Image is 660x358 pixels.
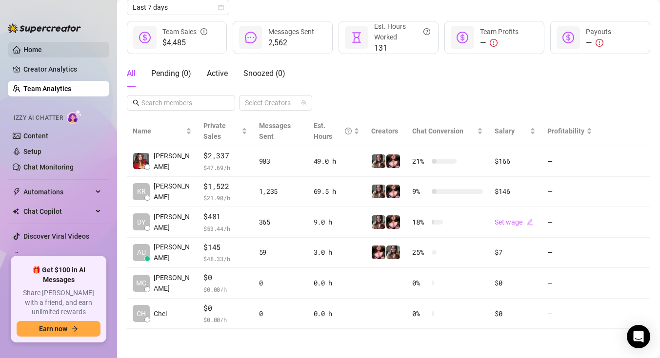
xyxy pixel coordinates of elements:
span: Private Sales [203,122,226,140]
span: Snoozed ( 0 ) [243,69,285,78]
div: 3.0 h [314,247,360,258]
span: $ 21.90 /h [203,193,247,203]
button: Earn nowarrow-right [17,321,100,337]
td: — [541,299,598,329]
div: 0 [259,278,302,288]
span: arrow-right [71,325,78,332]
img: Ryann [372,154,385,168]
span: $4,485 [162,37,207,49]
td: — [541,238,598,268]
span: Messages Sent [268,28,314,36]
div: Est. Hours [314,120,352,142]
span: Active [207,69,228,78]
span: hourglass [351,32,362,43]
div: 1,235 [259,186,302,197]
div: All [127,68,136,79]
span: $ 0.00 /h [203,315,247,324]
span: KR [137,186,146,197]
img: Ryann [372,245,385,259]
a: Team Analytics [23,85,71,93]
span: Payouts [586,28,611,36]
td: — [541,268,598,299]
a: Discover Viral Videos [23,232,89,240]
span: message [245,32,257,43]
span: Earn now [39,325,67,333]
span: [PERSON_NAME] [154,272,192,294]
span: $145 [203,242,247,253]
span: dollar-circle [457,32,468,43]
span: MC [136,278,146,288]
span: $ 0.00 /h [203,284,247,294]
span: $ 53.44 /h [203,224,247,233]
div: Team Sales [162,26,207,37]
span: question-circle [345,120,352,142]
span: [PERSON_NAME] [154,181,192,202]
span: 21 % [412,156,428,167]
span: 18 % [412,217,428,227]
div: Pending ( 0 ) [151,68,191,79]
span: exclamation-circle [490,39,498,47]
img: Chat Copilot [13,208,19,215]
span: 9 % [412,186,428,197]
div: $7 [495,247,535,258]
span: $0 [203,302,247,314]
span: $0 [203,272,247,283]
span: team [301,100,307,106]
span: 131 [374,42,430,54]
span: CH [137,308,146,319]
span: Team Profits [480,28,519,36]
span: [PERSON_NAME] [154,211,192,233]
td: — [541,207,598,238]
span: $ 47.69 /h [203,163,247,172]
span: exclamation-circle [596,39,603,47]
div: $166 [495,156,535,167]
span: 0 % [412,308,428,319]
span: 🎁 Get $100 in AI Messages [17,265,100,284]
span: search [133,99,140,106]
a: Setup [23,148,41,155]
div: 69.5 h [314,186,360,197]
a: Home [23,46,42,54]
div: 365 [259,217,302,227]
td: — [541,146,598,177]
img: Ryann [386,245,400,259]
span: Messages Sent [259,122,291,140]
td: — [541,177,598,207]
span: question-circle [423,21,430,42]
span: Salary [495,127,515,135]
span: calendar [218,4,224,10]
span: dollar-circle [139,32,151,43]
div: Est. Hours Worked [374,21,430,42]
div: 9.0 h [314,217,360,227]
span: Izzy AI Chatter [14,113,63,123]
span: 25 % [412,247,428,258]
img: Ryann [372,185,385,198]
span: Name [133,126,184,136]
span: Chat Copilot [23,204,93,219]
a: Settings [23,252,49,260]
div: Open Intercom Messenger [627,325,650,348]
a: Set wageedit [495,218,533,226]
img: Ryann [386,185,400,198]
div: $0 [495,278,535,288]
span: AU [137,247,146,258]
span: Chel [154,308,167,319]
a: Content [23,132,48,140]
div: 0.0 h [314,308,360,319]
span: [PERSON_NAME] [154,151,192,172]
span: $ 48.33 /h [203,254,247,264]
img: Ryann [386,215,400,229]
span: 0 % [412,278,428,288]
div: 0.0 h [314,278,360,288]
th: Name [127,116,198,146]
input: Search members [141,97,221,108]
img: Angelica [133,153,149,169]
div: 49.0 h [314,156,360,167]
span: [PERSON_NAME] [154,242,192,263]
span: Automations [23,184,93,200]
span: 2,562 [268,37,314,49]
div: — [480,37,519,49]
div: 0 [259,308,302,319]
div: $146 [495,186,535,197]
div: 903 [259,156,302,167]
